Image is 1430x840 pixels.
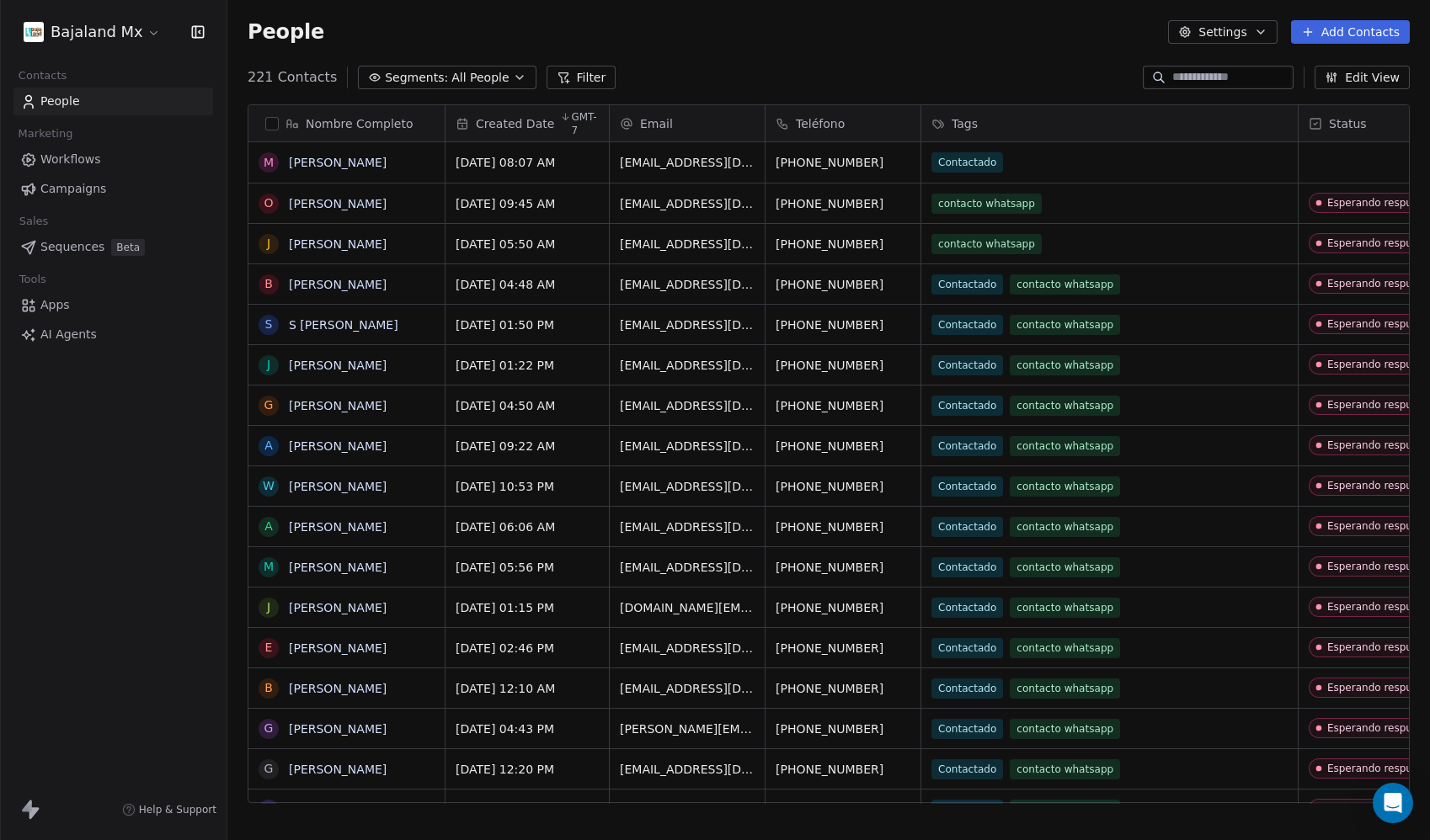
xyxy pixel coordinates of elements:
[265,639,273,657] div: E
[931,234,1042,254] span: contacto whatsapp
[1010,759,1120,779] span: contacto whatsapp
[264,720,274,737] div: G
[776,599,910,616] span: [PHONE_NUMBER]
[264,760,274,778] div: G
[289,480,387,493] a: [PERSON_NAME]
[264,437,273,455] div: A
[620,438,755,455] span: [EMAIL_ADDRESS][DOMAIN_NAME]
[264,518,273,535] div: A
[620,599,755,616] span: [DOMAIN_NAME][EMAIL_ADDRESS][DOMAIN_NAME]
[289,561,387,574] a: [PERSON_NAME]
[289,682,387,695] a: [PERSON_NAME]
[776,761,910,778] span: [PHONE_NUMBER]
[13,146,213,173] a: Workflows
[248,142,446,804] div: grid
[446,105,609,141] div: Created DateGMT-7
[1010,598,1120,618] span: contacto whatsapp
[620,801,755,818] span: [EMAIL_ADDRESS][DOMAIN_NAME]
[456,559,599,576] span: [DATE] 05:56 PM
[1010,638,1120,658] span: contacto whatsapp
[11,121,80,146] span: Marketing
[248,105,445,141] div: Nombre Completo
[1010,557,1120,577] span: contacto whatsapp
[385,69,448,87] span: Segments:
[776,559,910,576] span: [PHONE_NUMBER]
[931,678,1003,699] span: Contactado
[1168,20,1277,44] button: Settings
[456,195,599,212] span: [DATE] 09:45 AM
[1010,436,1120,456] span: contacto whatsapp
[111,239,145,256] span: Beta
[931,759,1003,779] span: Contactado
[931,638,1003,658] span: Contactado
[13,291,213,319] a: Apps
[610,105,765,141] div: Email
[931,719,1003,739] span: Contactado
[451,69,509,87] span: All People
[952,115,978,132] span: Tags
[139,803,216,816] span: Help & Support
[40,151,101,168] span: Workflows
[620,518,755,535] span: [EMAIL_ADDRESS][DOMAIN_NAME]
[456,316,599,333] span: [DATE] 01:50 PM
[931,476,1003,497] span: Contactado
[931,557,1003,577] span: Contactado
[547,66,616,89] button: Filter
[456,397,599,414] span: [DATE] 04:50 AM
[931,194,1042,214] span: contacto whatsapp
[456,680,599,697] span: [DATE] 12:10 AM
[289,156,387,169] a: [PERSON_NAME]
[931,315,1003,335] span: Contactado
[476,115,554,132] span: Created Date
[248,67,337,88] span: 221 Contacts
[12,267,53,292] span: Tools
[1010,274,1120,295] span: contacto whatsapp
[40,326,97,343] span: AI Agents
[931,598,1003,618] span: Contactado
[1010,396,1120,416] span: contacto whatsapp
[289,763,387,776] a: [PERSON_NAME]
[20,18,164,46] button: Bajaland Mx
[776,518,910,535] span: [PHONE_NUMBER]
[456,357,599,374] span: [DATE] 01:22 PM
[1373,783,1413,823] div: Open Intercom Messenger
[264,154,274,172] div: M
[776,357,910,374] span: [PHONE_NUMBER]
[1010,719,1120,739] span: contacto whatsapp
[1010,355,1120,375] span: contacto whatsapp
[776,195,910,212] span: [PHONE_NUMBER]
[289,520,387,534] a: [PERSON_NAME]
[13,233,213,261] a: SequencesBeta
[264,558,274,576] div: M
[289,197,387,210] a: [PERSON_NAME]
[24,22,44,42] img: ppic-bajaland-logo.jpg
[456,438,599,455] span: [DATE] 09:22 AM
[776,438,910,455] span: [PHONE_NUMBER]
[267,598,270,616] div: J
[264,800,273,818] div: B
[267,356,270,374] div: J
[40,238,104,256] span: Sequences
[776,640,910,657] span: [PHONE_NUMBER]
[289,601,387,614] a: [PERSON_NAME]
[289,237,387,251] a: [PERSON_NAME]
[1010,315,1120,335] span: contacto whatsapp
[776,680,910,697] span: [PHONE_NUMBER]
[264,679,273,697] div: B
[264,396,274,414] div: G
[620,276,755,293] span: [EMAIL_ADDRESS][DOMAIN_NAME]
[921,105,1298,141] div: Tags
[267,235,270,253] div: J
[931,274,1003,295] span: Contactado
[1010,517,1120,537] span: contacto whatsapp
[931,436,1003,456] span: Contactado
[931,355,1003,375] span: Contactado
[13,88,213,115] a: People
[456,236,599,253] span: [DATE] 05:50 AM
[1291,20,1410,44] button: Add Contacts
[620,357,755,374] span: [EMAIL_ADDRESS][DOMAIN_NAME]
[289,359,387,372] a: [PERSON_NAME]
[264,275,273,293] div: b
[40,93,80,110] span: People
[620,154,755,171] span: [EMAIL_ADDRESS][DOMAIN_NAME]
